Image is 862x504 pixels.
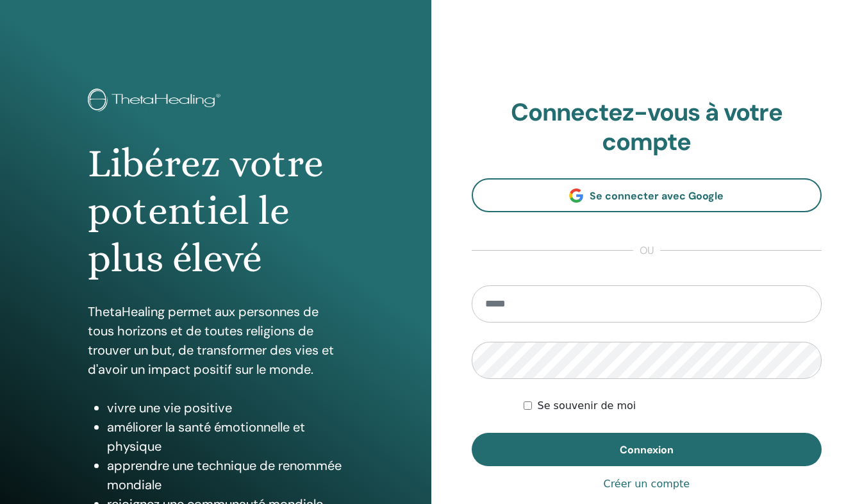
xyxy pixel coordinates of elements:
[107,417,343,456] li: améliorer la santé émotionnelle et physique
[472,98,822,156] h2: Connectez-vous à votre compte
[603,476,690,492] a: Créer un compte
[472,433,822,466] button: Connexion
[107,456,343,494] li: apprendre une technique de renommée mondiale
[472,178,822,212] a: Se connecter avec Google
[537,398,636,414] label: Se souvenir de moi
[633,243,660,258] span: ou
[107,398,343,417] li: vivre une vie positive
[620,443,674,457] span: Connexion
[88,140,343,283] h1: Libérez votre potentiel le plus élevé
[590,189,724,203] span: Se connecter avec Google
[88,302,343,379] p: ThetaHealing permet aux personnes de tous horizons et de toutes religions de trouver un but, de t...
[524,398,822,414] div: Keep me authenticated indefinitely or until I manually logout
